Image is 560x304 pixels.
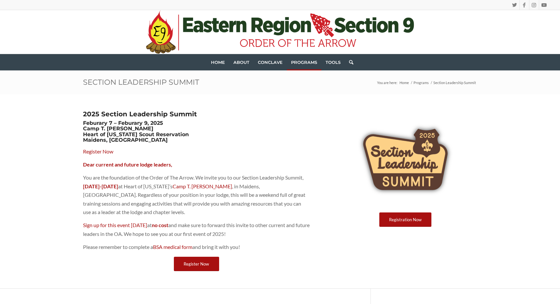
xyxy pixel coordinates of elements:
a: Home [399,80,410,85]
span: Tools [326,60,341,65]
strong: Feburary 7 – Feburary 9, 2025 [83,120,163,126]
div: Page 1 [83,160,310,251]
p: Please remember to complete a and bring it with you! [83,243,310,251]
strong: 2025 Section Leadership Summit [83,110,197,118]
strong: Camp T. [PERSON_NAME] [83,125,153,132]
a: Conclave [254,54,287,70]
strong: Maidens, [GEOGRAPHIC_DATA] [83,137,168,143]
span: Register Now [184,261,209,267]
a: Register Now [83,148,113,154]
a: Camp T. [PERSON_NAME] [173,183,232,189]
span: Registration Now [389,217,422,222]
span: Home [211,60,225,65]
span: You are here: [377,80,398,85]
span: About [233,60,249,65]
a: Programs [413,80,430,85]
p: You are the foundation of the Order of The Arrow. We invite you to our Section Leadership Summit,... [83,173,310,216]
a: Programs [287,54,321,70]
a: Home [207,54,229,70]
a: BSA medical form [153,244,192,250]
span: Programs [413,80,429,85]
strong: no cost [152,222,168,228]
a: Section Leadership Summit [83,78,199,87]
a: Search [345,54,353,70]
strong: Heart of [US_STATE] Scout Reservation [83,131,189,138]
span: / [410,80,413,85]
a: Tools [321,54,345,70]
a: Sign up for this event [DATE] [83,222,147,228]
strong: [DATE]-[DATE] [83,183,118,189]
a: About [229,54,254,70]
strong: Dear current and future lodge leaders, [83,161,172,167]
span: Conclave [258,60,283,65]
img: AJSLS_419acb17-ad14-4961-ae1c-67e4179de358 [357,110,454,208]
span: Section Leadership Summit [432,80,477,85]
p: at and make sure to forward this invite to other current and future leaders in the OA. We hope to... [83,221,310,238]
span: / [430,80,432,85]
span: Home [399,80,409,85]
span: Programs [291,60,317,65]
a: Register Now [174,257,219,271]
a: Registration Now [379,212,431,227]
